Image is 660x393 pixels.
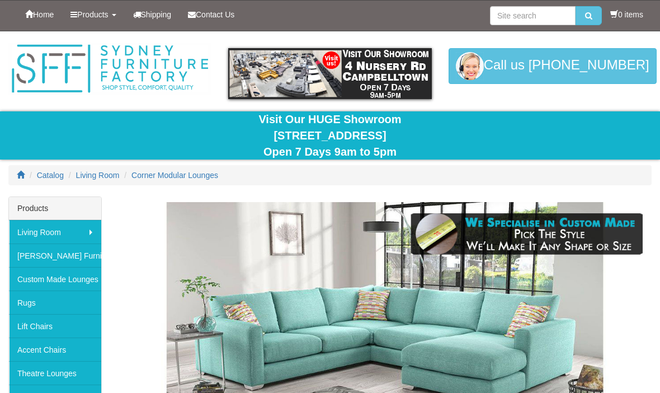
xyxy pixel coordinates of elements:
[180,1,243,29] a: Contact Us
[17,1,62,29] a: Home
[8,43,211,95] img: Sydney Furniture Factory
[9,338,101,361] a: Accent Chairs
[131,171,218,180] a: Corner Modular Lounges
[9,267,101,291] a: Custom Made Lounges
[125,1,180,29] a: Shipping
[228,48,431,99] img: showroom.gif
[9,361,101,385] a: Theatre Lounges
[610,9,643,20] li: 0 items
[76,171,120,180] a: Living Room
[77,10,108,19] span: Products
[62,1,124,29] a: Products
[141,10,172,19] span: Shipping
[37,171,64,180] a: Catalog
[196,10,234,19] span: Contact Us
[9,244,101,267] a: [PERSON_NAME] Furniture
[490,6,576,25] input: Site search
[33,10,54,19] span: Home
[9,197,101,220] div: Products
[9,291,101,314] a: Rugs
[9,220,101,244] a: Living Room
[9,314,101,338] a: Lift Chairs
[8,111,652,160] div: Visit Our HUGE Showroom [STREET_ADDRESS] Open 7 Days 9am to 5pm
